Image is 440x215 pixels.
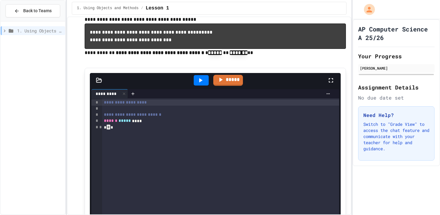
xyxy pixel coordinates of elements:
[146,5,169,12] span: Lesson 1
[23,8,52,14] span: Back to Teams
[17,27,63,34] span: 1. Using Objects and Methods
[363,111,429,119] h3: Need Help?
[358,52,435,60] h2: Your Progress
[107,125,110,129] span: folded code
[77,6,139,11] span: 1. Using Objects and Methods
[358,2,376,16] div: My Account
[141,6,143,11] span: /
[363,121,429,152] p: Switch to "Grade View" to access the chat feature and communicate with your teacher for help and ...
[358,83,435,92] h2: Assignment Details
[360,65,433,71] div: [PERSON_NAME]
[358,25,435,42] h1: AP Computer Science A 25/26
[358,94,435,101] div: No due date set
[5,4,60,17] button: Back to Teams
